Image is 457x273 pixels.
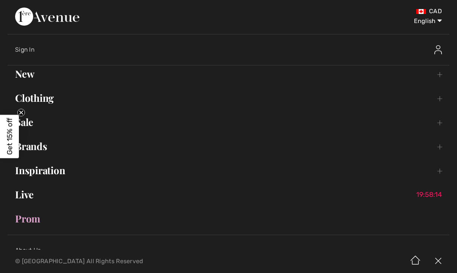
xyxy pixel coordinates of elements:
[8,186,449,203] a: Live19:58:14
[8,162,449,179] a: Inspiration
[15,259,269,264] p: © [GEOGRAPHIC_DATA] All Rights Reserved
[8,114,449,130] a: Sale
[434,45,442,54] img: Sign In
[404,250,427,273] img: Home
[17,109,25,117] button: Close teaser
[18,5,33,12] span: Chat
[15,46,34,53] span: Sign In
[8,90,449,106] a: Clothing
[8,210,449,227] a: Prom
[8,138,449,155] a: Brands
[269,8,442,15] div: CAD
[5,118,14,155] span: Get 15% off
[15,247,41,254] a: About Us
[15,38,449,62] a: Sign InSign In
[427,250,449,273] img: X
[416,191,446,198] span: 19:58:14
[8,66,449,82] a: New
[15,8,79,26] img: 1ère Avenue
